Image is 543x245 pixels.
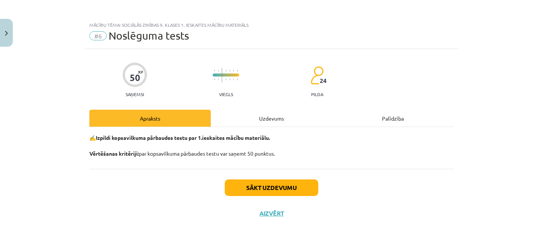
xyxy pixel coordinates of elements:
[89,134,454,158] p: ✍️ par kopsavilkuma pārbaudes testu var saņemt 50 punktus.
[225,78,226,80] img: icon-short-line-57e1e144782c952c97e751825c79c345078a6d821885a25fce030b3d8c18986b.svg
[311,92,323,97] p: pilda
[237,70,238,72] img: icon-short-line-57e1e144782c952c97e751825c79c345078a6d821885a25fce030b3d8c18986b.svg
[257,210,286,217] button: Aizvērt
[233,78,234,80] img: icon-short-line-57e1e144782c952c97e751825c79c345078a6d821885a25fce030b3d8c18986b.svg
[218,70,219,72] img: icon-short-line-57e1e144782c952c97e751825c79c345078a6d821885a25fce030b3d8c18986b.svg
[109,29,189,42] span: Noslēguma tests
[233,70,234,72] img: icon-short-line-57e1e144782c952c97e751825c79c345078a6d821885a25fce030b3d8c18986b.svg
[214,70,215,72] img: icon-short-line-57e1e144782c952c97e751825c79c345078a6d821885a25fce030b3d8c18986b.svg
[123,92,147,97] p: Saņemsi
[138,70,143,74] span: XP
[225,179,318,196] button: Sākt uzdevumu
[320,77,327,84] span: 24
[218,78,219,80] img: icon-short-line-57e1e144782c952c97e751825c79c345078a6d821885a25fce030b3d8c18986b.svg
[214,78,215,80] img: icon-short-line-57e1e144782c952c97e751825c79c345078a6d821885a25fce030b3d8c18986b.svg
[219,92,233,97] p: Viegls
[229,70,230,72] img: icon-short-line-57e1e144782c952c97e751825c79c345078a6d821885a25fce030b3d8c18986b.svg
[237,78,238,80] img: icon-short-line-57e1e144782c952c97e751825c79c345078a6d821885a25fce030b3d8c18986b.svg
[5,31,8,36] img: icon-close-lesson-0947bae3869378f0d4975bcd49f059093ad1ed9edebbc8119c70593378902aed.svg
[130,72,140,83] div: 50
[211,110,332,127] div: Uzdevums
[225,70,226,72] img: icon-short-line-57e1e144782c952c97e751825c79c345078a6d821885a25fce030b3d8c18986b.svg
[229,78,230,80] img: icon-short-line-57e1e144782c952c97e751825c79c345078a6d821885a25fce030b3d8c18986b.svg
[89,22,454,28] div: Mācību tēma: Sociālās zinības 9. klases 1. ieskaites mācību materiāls
[332,110,454,127] div: Palīdzība
[89,110,211,127] div: Apraksts
[89,134,270,157] b: Izpildi kopsavilkuma pārbaudes testu par 1.ieskaites mācību materiālu. Vērtēšanas kritēriji:
[310,66,324,85] img: students-c634bb4e5e11cddfef0936a35e636f08e4e9abd3cc4e673bd6f9a4125e45ecb1.svg
[89,31,107,40] span: #6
